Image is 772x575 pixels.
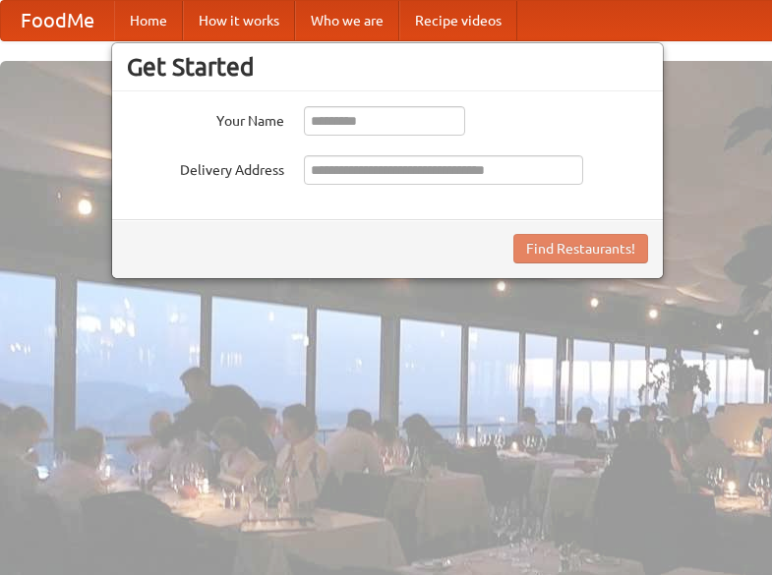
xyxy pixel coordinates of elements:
[513,234,648,263] button: Find Restaurants!
[127,106,284,131] label: Your Name
[114,1,183,40] a: Home
[1,1,114,40] a: FoodMe
[183,1,295,40] a: How it works
[399,1,517,40] a: Recipe videos
[127,155,284,180] label: Delivery Address
[127,52,648,82] h3: Get Started
[295,1,399,40] a: Who we are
